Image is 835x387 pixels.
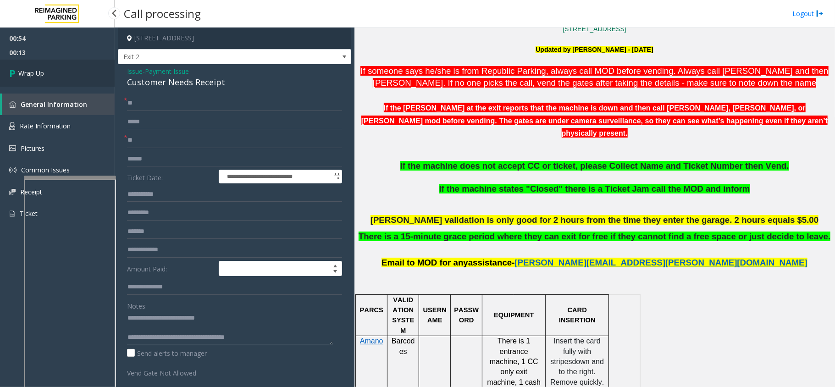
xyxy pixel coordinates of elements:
font: Updated by [PERSON_NAME] - [DATE] [536,46,653,53]
span: Payment Issue [145,66,189,76]
span: Ticket [20,209,38,218]
span: Issue [127,66,143,76]
span: Toggle popup [332,170,342,183]
span: assistance [468,258,512,267]
span: If the machine states "Closed" there is a Ticket Jam call the MOD and inform [439,184,750,193]
span: USERNAME [423,306,447,324]
span: PASSWORD [454,306,479,324]
b: If the [PERSON_NAME] at the exit reports that the machine is down and then call [PERSON_NAME], [P... [361,104,828,137]
span: Rate Information [20,122,71,130]
span: Barcodes [392,337,415,355]
span: - [512,258,514,267]
label: Notes: [127,298,147,311]
img: logout [816,9,824,18]
span: Pictures [21,144,44,153]
span: Decrease value [329,269,342,276]
h4: [STREET_ADDRESS] [118,28,351,49]
a: Amano [360,337,383,345]
label: Ticket Date: [125,170,216,183]
a: General Information [2,94,115,115]
span: EQUIPMENT [494,311,534,319]
a: [STREET_ADDRESS] [563,25,626,33]
span: Common Issues [21,166,70,174]
span: [PERSON_NAME][EMAIL_ADDRESS][PERSON_NAME][DOMAIN_NAME] [515,258,808,267]
span: down and to the right. Remove quickly. [550,358,604,386]
span: If the machine does not accept CC or ticket, please Collect Name and Ticket Number then Vend. [400,161,789,171]
span: [PERSON_NAME] validation is only good for 2 hours from the time they enter the garage. 2 hours eq... [370,215,819,225]
span: Increase value [329,261,342,269]
span: Receipt [20,188,42,196]
img: 'icon' [9,145,16,151]
span: . Always call [PERSON_NAME] and then [PERSON_NAME]. If no one picks the call, vend the gates afte... [373,66,829,88]
img: 'icon' [9,101,16,108]
img: 'icon' [9,189,16,195]
span: - [143,67,189,76]
span: Email to MOD for any [382,258,468,267]
span: PARCS [360,306,383,314]
img: 'icon' [9,166,17,174]
label: Vend Gate Not Allowed [125,365,216,378]
span: CARD INSERTIO [559,306,591,324]
img: 'icon' [9,210,15,218]
img: 'icon' [9,122,15,130]
label: Amount Paid: [125,261,216,276]
span: There is a 15-minute grace period where they can exit for free if they cannot find a free space o... [359,232,831,241]
span: Insert the card fully with stripes [551,337,601,365]
span: Exit 2 [118,50,304,64]
span: General Information [21,100,87,109]
span: N [591,316,596,324]
div: Customer Needs Receipt [127,76,342,88]
label: Send alerts to manager [127,348,207,358]
span: VALIDATION SYSTEM [392,296,414,334]
h3: Call processing [119,2,205,25]
span: Wrap Up [18,68,44,78]
span: If someone says he/she is from Republic Parking, always call MOD before vending [360,66,673,76]
a: Logout [792,9,824,18]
